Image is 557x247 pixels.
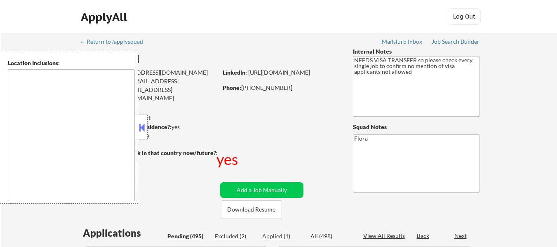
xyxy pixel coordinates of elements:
a: ← Return to /applysquad [80,38,151,47]
div: Squad Notes [353,123,480,131]
div: Next [454,232,468,240]
strong: LinkedIn: [223,69,247,76]
div: yes [216,149,240,169]
div: [PHONE_NUMBER] [223,84,339,92]
div: [PERSON_NAME] [80,54,250,64]
div: All (498) [310,232,352,240]
div: Location Inclusions: [8,59,135,67]
div: Job Search Builder [432,39,480,45]
div: View All Results [363,232,407,240]
a: [URL][DOMAIN_NAME] [248,69,310,76]
div: [EMAIL_ADDRESS][DOMAIN_NAME] [81,68,217,77]
div: $200,000 [80,132,217,140]
div: [EMAIL_ADDRESS][DOMAIN_NAME] [81,77,217,93]
button: Log Out [448,8,481,25]
div: 0 sent / 200 bought [80,114,217,122]
div: Excluded (2) [215,232,256,240]
div: Applied (1) [262,232,303,240]
button: Download Resume [221,200,282,219]
div: Back [417,232,430,240]
div: Mailslurp Inbox [382,39,423,45]
div: Internal Notes [353,47,480,56]
div: ApplyAll [81,10,129,24]
strong: Will need Visa to work in that country now/future?: [80,149,218,156]
div: Pending (495) [167,232,209,240]
div: [EMAIL_ADDRESS][PERSON_NAME][DOMAIN_NAME] [80,86,217,102]
button: Add a Job Manually [220,182,303,198]
div: ← Return to /applysquad [80,39,151,45]
div: Applications [83,228,165,238]
strong: Phone: [223,84,241,91]
a: Mailslurp Inbox [382,38,423,47]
